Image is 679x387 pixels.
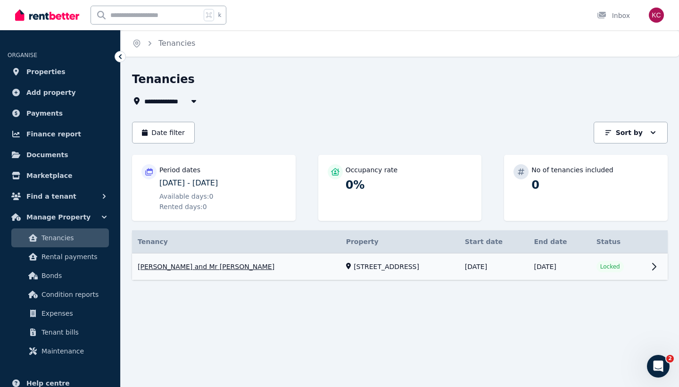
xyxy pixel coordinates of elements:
span: Finance report [26,128,81,140]
span: Expenses [41,308,105,319]
span: Tenancies [41,232,105,244]
a: Add property [8,83,113,102]
span: Add property [26,87,76,98]
p: Period dates [159,165,200,175]
a: Marketplace [8,166,113,185]
a: Expenses [11,304,109,323]
p: [DATE] - [DATE] [159,177,286,189]
a: Condition reports [11,285,109,304]
span: ORGANISE [8,52,37,59]
span: Maintenance [41,345,105,357]
button: Find a tenant [8,187,113,206]
span: Tenancies [158,38,195,49]
span: Available days: 0 [159,192,214,201]
a: Maintenance [11,342,109,361]
span: Properties [26,66,66,77]
a: Tenant bills [11,323,109,342]
p: No of tenancies included [531,165,613,175]
span: Rental payments [41,251,105,262]
p: Occupancy rate [346,165,398,175]
iframe: Intercom live chat [647,355,670,378]
a: Documents [8,145,113,164]
span: Documents [26,149,68,160]
th: Status [591,230,645,253]
h1: Tenancies [132,72,195,87]
p: Sort by [616,128,643,137]
th: End date [528,230,590,253]
button: Manage Property [8,208,113,227]
span: Manage Property [26,211,91,223]
th: Property [340,230,459,253]
button: Sort by [594,122,668,143]
span: Tenancy [138,237,168,246]
a: View details for Divya Molayil and Mr Nijin Angitta Kariyil [132,253,668,280]
span: Bonds [41,270,105,281]
span: Payments [26,108,63,119]
span: Marketplace [26,170,72,181]
span: Tenant bills [41,327,105,338]
nav: Breadcrumb [121,30,207,57]
p: 0% [346,177,472,193]
img: Kylie Cochrane [649,8,664,23]
button: Date filter [132,122,195,143]
span: Condition reports [41,289,105,300]
a: Properties [8,62,113,81]
div: Inbox [597,11,630,20]
a: Bonds [11,266,109,285]
span: 2 [666,355,674,362]
p: 0 [531,177,658,193]
span: Find a tenant [26,191,76,202]
a: Rental payments [11,247,109,266]
span: Rented days: 0 [159,202,207,211]
a: Payments [8,104,113,123]
a: Tenancies [11,228,109,247]
span: k [218,11,221,19]
th: Start date [459,230,529,253]
a: Finance report [8,125,113,143]
img: RentBetter [15,8,79,22]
